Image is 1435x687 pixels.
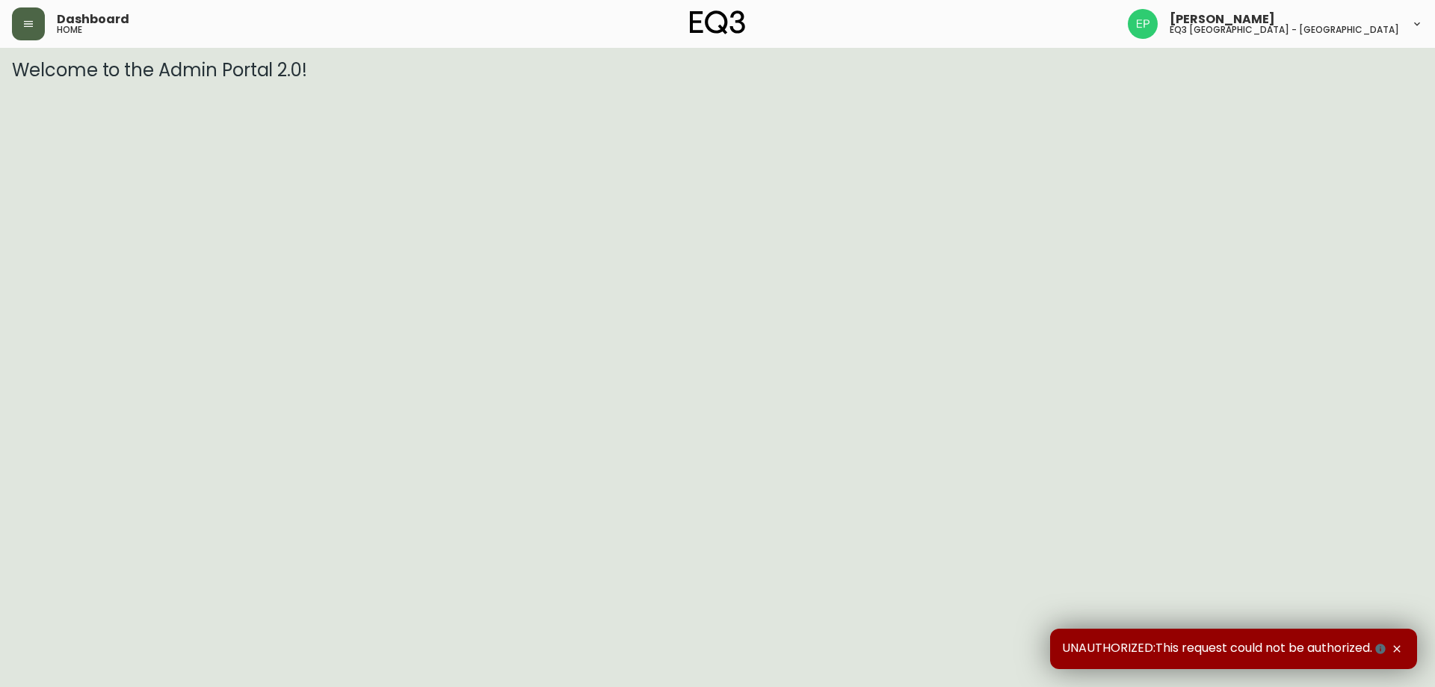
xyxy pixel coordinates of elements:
[1062,641,1389,657] span: UNAUTHORIZED:This request could not be authorized.
[57,25,82,34] h5: home
[1170,13,1275,25] span: [PERSON_NAME]
[12,60,1423,81] h3: Welcome to the Admin Portal 2.0!
[1170,25,1399,34] h5: eq3 [GEOGRAPHIC_DATA] - [GEOGRAPHIC_DATA]
[57,13,129,25] span: Dashboard
[1128,9,1158,39] img: edb0eb29d4ff191ed42d19acdf48d771
[690,10,745,34] img: logo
